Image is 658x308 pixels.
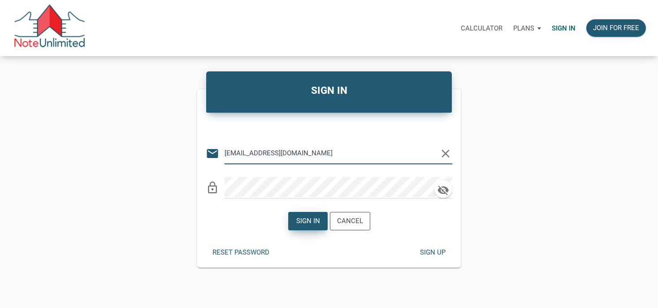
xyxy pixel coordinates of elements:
div: Sign in [296,216,320,226]
button: Sign up [413,244,452,261]
div: Sign up [420,247,446,258]
p: Sign in [552,24,576,32]
button: Join for free [586,19,646,37]
img: NoteUnlimited [13,4,86,52]
button: Cancel [330,212,370,230]
a: Join for free [581,14,651,42]
p: Plans [513,24,534,32]
a: Calculator [455,14,508,42]
i: lock_outline [206,181,219,194]
button: Reset password [206,244,276,261]
i: clear [439,147,452,160]
div: Join for free [593,23,639,33]
p: Calculator [461,24,502,32]
button: Sign in [288,212,328,230]
i: email [206,147,219,160]
h4: SIGN IN [213,83,445,98]
div: Reset password [212,247,269,258]
button: Plans [508,15,546,42]
a: Plans [508,14,546,42]
input: Email [225,143,439,163]
div: Cancel [337,216,363,226]
a: Sign in [546,14,581,42]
